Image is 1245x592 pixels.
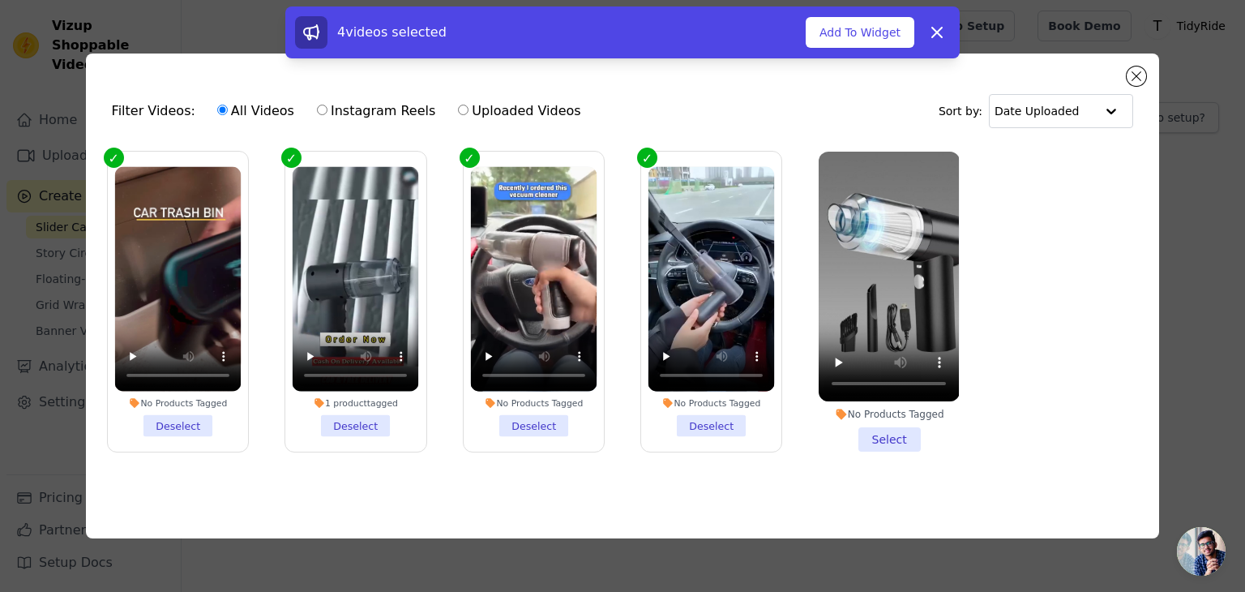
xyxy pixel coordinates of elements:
[470,397,597,409] div: No Products Tagged
[939,94,1134,128] div: Sort by:
[112,92,590,130] div: Filter Videos:
[457,101,581,122] label: Uploaded Videos
[1177,527,1226,576] a: Open chat
[648,397,775,409] div: No Products Tagged
[337,24,447,40] span: 4 videos selected
[293,397,419,409] div: 1 product tagged
[1127,66,1146,86] button: Close modal
[216,101,295,122] label: All Videos
[114,397,241,409] div: No Products Tagged
[819,408,959,421] div: No Products Tagged
[806,17,914,48] button: Add To Widget
[316,101,436,122] label: Instagram Reels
